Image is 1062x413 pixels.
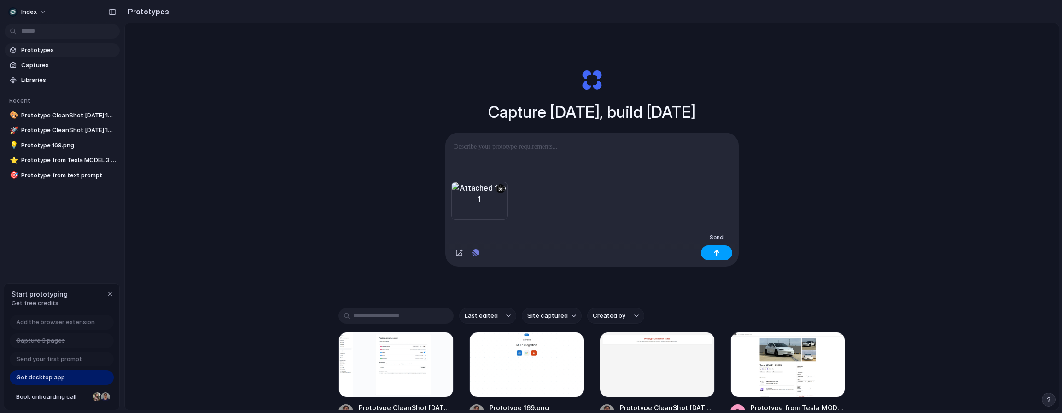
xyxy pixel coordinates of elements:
[21,156,116,165] span: Prototype from Tesla MODEL 3 2025 rental in [GEOGRAPHIC_DATA], [GEOGRAPHIC_DATA] by MRT Adventure...
[522,308,582,324] button: Site captured
[496,184,505,193] button: ×
[92,391,103,402] div: Nicole Kubica
[488,100,696,124] h1: Capture [DATE], build [DATE]
[8,141,18,150] button: 💡
[16,392,89,401] span: Book onboarding call
[21,126,116,135] span: Prototype CleanShot [DATE] 10.54.40@2x.png
[490,403,549,413] div: Prototype 169.png
[593,311,625,320] span: Created by
[100,391,111,402] div: Christian Iacullo
[21,7,37,17] span: Index
[8,156,18,165] button: ⭐
[5,43,120,57] a: Prototypes
[8,171,18,180] button: 🎯
[527,311,568,320] span: Site captured
[21,171,116,180] span: Prototype from text prompt
[10,370,114,385] a: Get desktop app
[10,125,16,136] div: 🚀
[12,289,68,299] span: Start prototyping
[16,336,65,345] span: Capture 3 pages
[10,110,16,121] div: 🎨
[465,311,498,320] span: Last edited
[10,155,16,166] div: ⭐
[21,111,116,120] span: Prototype CleanShot [DATE] 10.54.40@2x.png
[5,123,120,137] a: 🚀Prototype CleanShot [DATE] 10.54.40@2x.png
[21,76,116,85] span: Libraries
[10,140,16,151] div: 💡
[459,308,516,324] button: Last edited
[10,390,114,404] a: Book onboarding call
[620,403,715,413] div: Prototype CleanShot [DATE] 10.54.40@2x.png
[12,299,68,308] span: Get free credits
[5,73,120,87] a: Libraries
[21,61,116,70] span: Captures
[751,403,846,413] div: Prototype from Tesla MODEL 3 2025 rental in [GEOGRAPHIC_DATA], [GEOGRAPHIC_DATA] by MRT Adventure...
[9,97,30,104] span: Recent
[8,111,18,120] button: 🎨
[5,153,120,167] a: ⭐Prototype from Tesla MODEL 3 2025 rental in [GEOGRAPHIC_DATA], [GEOGRAPHIC_DATA] by MRT Adventur...
[5,5,51,19] button: Index
[16,355,82,364] span: Send your first prompt
[359,403,454,413] div: Prototype CleanShot [DATE] 10.54.40@2x.png
[587,308,644,324] button: Created by
[5,139,120,152] a: 💡Prototype 169.png
[5,58,120,72] a: Captures
[10,170,16,180] div: 🎯
[16,318,95,327] span: Add the browser extension
[16,373,65,382] span: Get desktop app
[21,46,116,55] span: Prototypes
[5,109,120,122] a: 🎨Prototype CleanShot [DATE] 10.54.40@2x.png
[8,126,18,135] button: 🚀
[124,6,169,17] h2: Prototypes
[21,141,116,150] span: Prototype 169.png
[5,169,120,182] a: 🎯Prototype from text prompt
[706,232,727,244] div: Send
